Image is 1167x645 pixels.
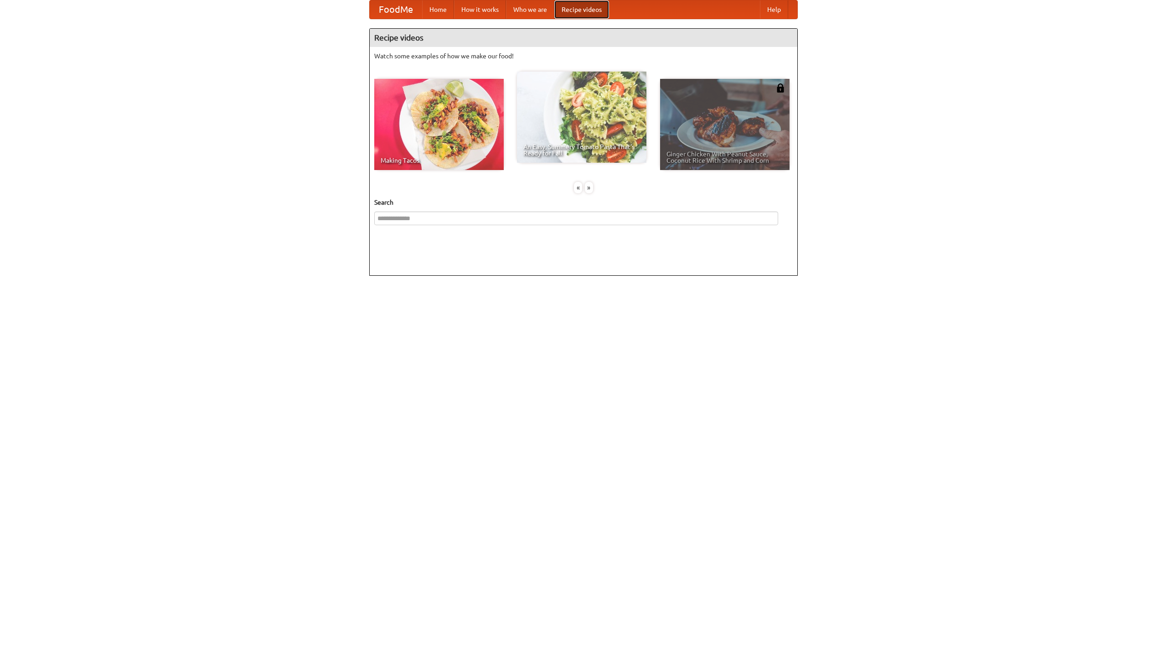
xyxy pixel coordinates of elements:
a: Home [422,0,454,19]
p: Watch some examples of how we make our food! [374,52,793,61]
div: « [574,182,582,193]
span: An Easy, Summery Tomato Pasta That's Ready for Fall [523,144,640,156]
a: An Easy, Summery Tomato Pasta That's Ready for Fall [517,72,646,163]
div: » [585,182,593,193]
a: How it works [454,0,506,19]
a: Who we are [506,0,554,19]
h4: Recipe videos [370,29,797,47]
span: Making Tacos [381,157,497,164]
a: Help [760,0,788,19]
h5: Search [374,198,793,207]
a: Recipe videos [554,0,609,19]
a: Making Tacos [374,79,504,170]
a: FoodMe [370,0,422,19]
img: 483408.png [776,83,785,93]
